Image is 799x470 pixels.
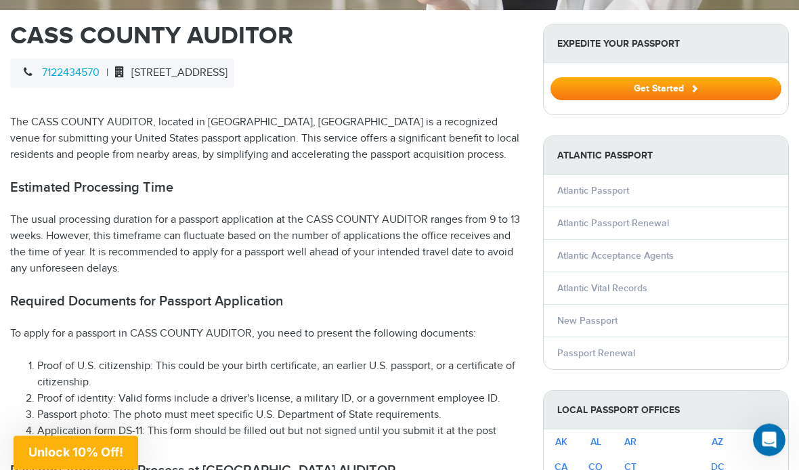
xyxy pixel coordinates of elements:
[555,437,567,448] a: AK
[108,67,228,80] span: [STREET_ADDRESS]
[10,24,523,49] h1: CASS COUNTY AUDITOR
[10,59,234,89] div: |
[544,25,788,64] strong: Expedite Your Passport
[28,445,123,459] span: Unlock 10% Off!
[37,359,523,391] li: Proof of U.S. citizenship: This could be your birth certificate, an earlier U.S. passport, or a c...
[10,115,523,164] p: The CASS COUNTY AUDITOR, located in [GEOGRAPHIC_DATA], [GEOGRAPHIC_DATA] is a recognized venue fo...
[544,137,788,175] strong: Atlantic Passport
[557,283,647,295] a: Atlantic Vital Records
[544,391,788,430] strong: Local Passport Offices
[37,391,523,408] li: Proof of identity: Valid forms include a driver's license, a military ID, or a government employe...
[624,437,636,448] a: AR
[10,180,523,196] h2: Estimated Processing Time
[590,437,601,448] a: AL
[37,424,523,456] li: Application form DS-11: This form should be filled out but not signed until you submit it at the ...
[14,436,138,470] div: Unlock 10% Off!
[10,213,523,278] p: The usual processing duration for a passport application at the CASS COUNTY AUDITOR ranges from 9...
[753,424,785,456] iframe: Intercom live chat
[550,83,781,94] a: Get Started
[550,78,781,101] button: Get Started
[557,218,669,230] a: Atlantic Passport Renewal
[10,294,523,310] h2: Required Documents for Passport Application
[557,186,629,197] a: Atlantic Passport
[557,251,674,262] a: Atlantic Acceptance Agents
[557,348,635,360] a: Passport Renewal
[712,437,723,448] a: AZ
[42,67,100,80] a: 7122434570
[37,408,523,424] li: Passport photo: The photo must meet specific U.S. Department of State requirements.
[10,326,523,343] p: To apply for a passport in CASS COUNTY AUDITOR, you need to present the following documents:
[557,316,618,327] a: New Passport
